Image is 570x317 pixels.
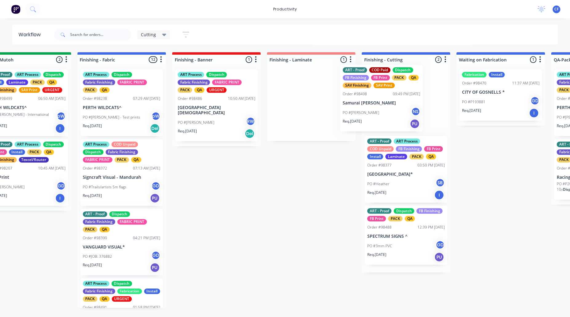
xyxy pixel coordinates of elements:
[141,31,156,38] span: Cutting
[70,29,131,41] input: Search for orders...
[18,31,44,38] div: Workflow
[11,5,20,14] img: Factory
[270,5,300,14] div: productivity
[554,6,559,12] span: CF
